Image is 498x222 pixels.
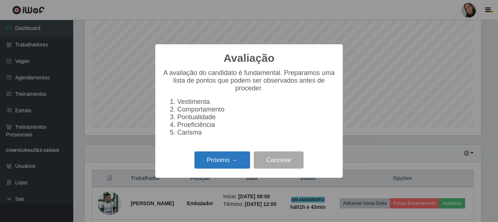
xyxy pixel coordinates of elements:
[163,69,335,92] p: A avaliação do candidato é fundamental. Preparamos uma lista de pontos que podem ser observados a...
[224,52,275,65] h2: Avaliação
[177,129,335,136] li: Carisma
[177,121,335,129] li: Proeficiência
[177,113,335,121] li: Pontualidade
[177,106,335,113] li: Comportamento
[177,98,335,106] li: Vestimenta
[194,151,250,169] button: Próximo →
[254,151,304,169] button: Cancelar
